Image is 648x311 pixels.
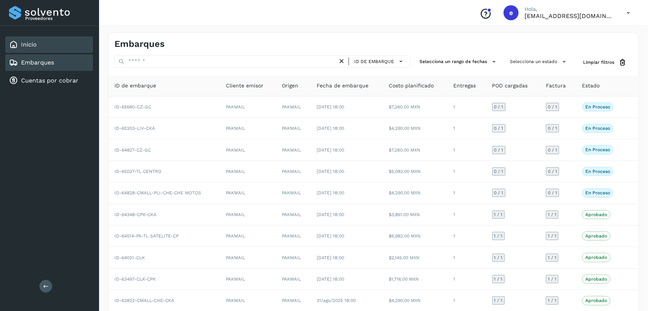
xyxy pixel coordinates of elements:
button: Limpiar filtros [577,56,633,69]
td: $2,145.00 MXN [383,247,447,268]
div: Inicio [5,36,93,53]
span: [DATE] 18:00 [317,212,344,217]
button: Selecciona un rango de fechas [416,56,501,68]
td: $4,290.00 MXN [383,182,447,204]
p: Aprobado [585,276,607,282]
p: Proveedores [25,16,90,21]
td: PAKMAIL [220,225,276,247]
span: Factura [546,82,566,90]
span: ID-64348-CPK-CKA [114,212,156,217]
td: PAKMAIL [220,204,276,225]
td: PAKMAIL [220,182,276,204]
td: 1 [447,182,486,204]
td: PAKMAIL [276,161,311,182]
span: Costo planificado [389,82,434,90]
span: ID de embarque [354,58,394,65]
span: 0 / 1 [494,105,504,109]
span: 0 / 1 [494,148,504,152]
td: PAKMAIL [220,269,276,290]
span: Cliente emisor [226,82,263,90]
p: Aprobado [585,255,607,260]
span: 1 / 1 [548,298,556,303]
span: 1 / 1 [494,277,503,281]
span: [DATE] 18:00 [317,190,344,195]
td: 1 [447,96,486,118]
span: ID-64828-CMALL-PLI-CHE-CHE MOTOS [114,190,201,195]
button: ID de embarque [352,56,407,67]
span: [DATE] 18:00 [317,147,344,153]
span: 1 / 1 [548,255,556,260]
td: 1 [447,139,486,161]
td: 1 [447,161,486,182]
span: 1 / 1 [494,298,503,303]
span: ID-64021-CLK [114,255,145,260]
a: Embarques [21,59,54,66]
td: PAKMAIL [220,247,276,268]
span: 31/ago/2025 18:00 [317,298,356,303]
span: ID-65203-LIV-CKA [114,126,155,131]
td: 1 [447,204,486,225]
span: 1 / 1 [548,277,556,281]
span: ID-64827-CZ-GC [114,147,151,153]
td: PAKMAIL [276,225,311,247]
span: 1 / 1 [548,234,556,238]
p: Hola, [525,6,615,12]
td: $7,260.00 MXN [383,139,447,161]
td: $4,290.00 MXN [383,290,447,311]
td: PAKMAIL [220,139,276,161]
span: Limpiar filtros [583,59,614,66]
p: Aprobado [585,212,607,217]
span: 0 / 1 [548,105,557,109]
p: ebenezer5009@gmail.com [525,12,615,20]
td: PAKMAIL [276,96,311,118]
span: Origen [282,82,298,90]
td: PAKMAIL [276,290,311,311]
span: ID-65037-TL CENTRO [114,169,161,174]
span: Entregas [453,82,476,90]
td: 1 [447,290,486,311]
button: Selecciona un estado [507,56,571,68]
span: 0 / 1 [548,126,557,131]
td: PAKMAIL [276,247,311,268]
span: 0 / 1 [494,126,504,131]
span: 0 / 1 [548,148,557,152]
p: En proceso [585,147,610,152]
p: En proceso [585,104,610,110]
td: $7,260.00 MXN [383,96,447,118]
span: POD cargadas [492,82,528,90]
td: PAKMAIL [276,269,311,290]
span: [DATE] 18:00 [317,169,344,174]
p: En proceso [585,126,610,131]
span: [DATE] 18:00 [317,276,344,282]
span: 1 / 1 [494,255,503,260]
td: $5,082.00 MXN [383,161,447,182]
a: Inicio [21,41,37,48]
td: PAKMAIL [276,118,311,139]
td: $3,861.00 MXN [383,204,447,225]
td: 1 [447,118,486,139]
td: 1 [447,269,486,290]
td: PAKMAIL [220,96,276,118]
td: 1 [447,225,486,247]
p: Aprobado [585,233,607,239]
td: PAKMAIL [220,290,276,311]
p: En proceso [585,190,610,195]
div: Embarques [5,54,93,71]
span: Fecha de embarque [317,82,368,90]
span: ID-63497-CLK-CPK [114,276,156,282]
span: [DATE] 18:00 [317,255,344,260]
span: 0 / 1 [494,191,504,195]
span: [DATE] 18:00 [317,233,344,239]
td: PAKMAIL [276,182,311,204]
p: En proceso [585,169,610,174]
td: 1 [447,247,486,268]
td: PAKMAIL [276,139,311,161]
span: ID-64514-PA-TL SATELITE-CP [114,233,179,239]
span: 1 / 1 [494,212,503,217]
a: Cuentas por cobrar [21,77,78,84]
span: Estado [582,82,600,90]
span: ID-65680-CZ-GC [114,104,151,110]
span: 1 / 1 [548,212,556,217]
td: $6,982.00 MXN [383,225,447,247]
span: 0 / 1 [548,191,557,195]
